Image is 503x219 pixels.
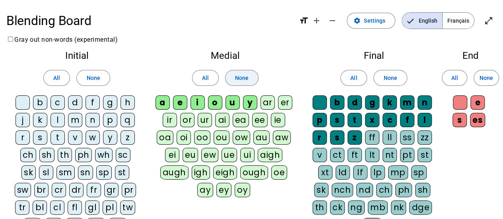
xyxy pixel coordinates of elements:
div: g [103,95,117,110]
div: ei [165,148,179,162]
div: y [103,130,117,145]
div: lp [371,165,385,180]
span: All [202,73,209,83]
div: zz [418,130,432,145]
div: eu [183,148,198,162]
div: oo [194,130,210,145]
div: ch [20,148,36,162]
input: Gray out non-words (experimental) [8,37,13,42]
div: t [50,130,65,145]
mat-icon: add [312,16,321,25]
div: nt [383,148,397,162]
div: b [33,95,47,110]
div: mb [368,200,388,215]
div: st [115,165,129,180]
div: tw [120,200,135,215]
div: eigh [213,165,237,180]
div: wh [95,148,113,162]
div: a [155,95,170,110]
div: k [33,113,47,127]
div: m [400,95,414,110]
div: r [16,130,30,145]
div: ph [75,148,92,162]
div: au [253,130,270,145]
div: d [68,95,82,110]
button: None [474,70,499,86]
div: ar [260,95,275,110]
div: s [33,130,47,145]
button: Enter full screen [481,13,497,29]
div: ea [233,113,249,127]
div: sh [415,183,430,197]
div: m [68,113,82,127]
span: All [451,73,458,83]
div: ui [240,148,254,162]
div: nk [391,200,406,215]
mat-icon: open_in_full [484,16,493,25]
div: pl [103,200,117,215]
div: lf [353,165,367,180]
button: Settings [347,13,395,29]
div: ck [330,200,345,215]
div: sp [411,165,427,180]
div: w [85,130,100,145]
div: sl [39,165,53,180]
div: u [225,95,240,110]
button: None [225,70,258,86]
button: All [192,70,219,86]
div: gr [104,183,118,197]
div: o [208,95,222,110]
div: r [313,130,327,145]
div: f [400,113,414,127]
div: er [278,95,292,110]
div: bl [33,200,47,215]
div: sn [78,165,93,180]
div: ct [330,148,344,162]
div: sw [15,183,31,197]
div: ie [271,113,285,127]
div: b [330,95,344,110]
div: ay [197,183,213,197]
button: None [76,70,110,86]
div: ey [216,183,231,197]
div: ng [348,200,365,215]
div: p [313,113,327,127]
div: or [180,113,194,127]
div: gl [85,200,99,215]
span: None [235,73,249,83]
div: f [85,95,100,110]
button: Increase font size [309,13,324,29]
div: p [103,113,117,127]
div: es [470,113,485,127]
button: All [340,70,367,86]
div: ee [252,113,268,127]
div: ss [400,130,414,145]
div: dr [69,183,84,197]
div: oi [177,130,191,145]
h2: Initial [13,51,141,60]
div: aw [273,130,291,145]
div: br [34,183,49,197]
div: e [470,95,485,110]
div: nch [332,183,353,197]
div: sk [21,165,36,180]
mat-icon: remove [328,16,337,25]
div: ft [348,148,362,162]
div: ough [240,165,268,180]
div: xt [318,165,332,180]
div: fr [87,183,101,197]
span: Français [443,13,474,29]
div: l [418,113,432,127]
div: z [348,130,362,145]
h2: Final [310,51,438,60]
div: oa [157,130,173,145]
div: n [85,113,100,127]
div: sm [56,165,75,180]
div: d [348,95,362,110]
button: Decrease font size [324,13,340,29]
div: ll [383,130,397,145]
div: sk [314,183,328,197]
div: augh [160,165,188,180]
div: ai [215,113,229,127]
div: pt [400,148,414,162]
